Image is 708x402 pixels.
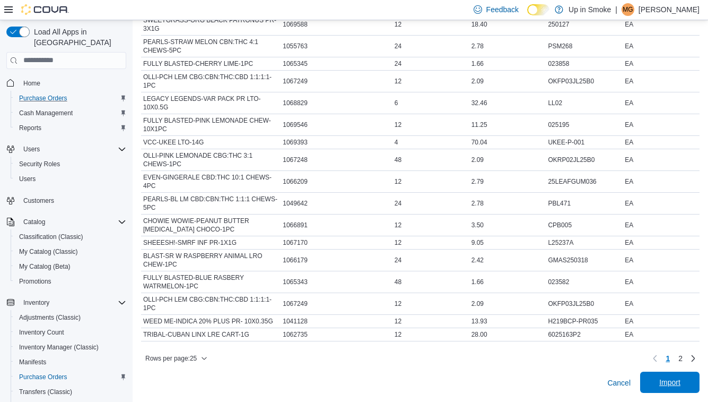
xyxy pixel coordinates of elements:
[15,356,50,369] a: Manifests
[11,259,130,274] button: My Catalog (Beta)
[11,355,130,370] button: Manifests
[666,353,670,364] span: 1
[392,328,469,341] div: 12
[469,75,546,88] div: 2.09
[15,230,88,243] a: Classification (Classic)
[15,107,77,119] a: Cash Management
[527,15,528,16] span: Dark Mode
[15,356,126,369] span: Manifests
[546,136,623,149] div: UKEE-P-001
[15,326,126,339] span: Inventory Count
[30,27,126,48] span: Load All Apps in [GEOGRAPHIC_DATA]
[469,118,546,131] div: 11.25
[19,328,64,337] span: Inventory Count
[15,245,126,258] span: My Catalog (Classic)
[546,328,623,341] div: 6025163P2
[11,340,130,355] button: Inventory Manager (Classic)
[15,158,126,170] span: Security Roles
[19,109,73,117] span: Cash Management
[19,124,41,132] span: Reports
[615,3,617,16] p: |
[19,216,126,228] span: Catalog
[281,254,392,267] div: 1066179
[15,107,126,119] span: Cash Management
[623,40,700,53] div: EA
[19,296,54,309] button: Inventory
[19,76,126,90] span: Home
[469,175,546,188] div: 2.79
[623,118,700,131] div: EA
[19,143,126,156] span: Users
[622,3,634,16] div: Matthew Greenwood
[623,236,700,249] div: EA
[392,197,469,210] div: 24
[141,250,281,271] div: BLAST-SR W RASPBERRY ANIMAL LRO CHEW-1PC
[392,40,469,53] div: 24
[2,215,130,229] button: Catalog
[569,3,611,16] p: Up in Smoke
[687,352,700,365] a: Next page
[15,260,75,273] a: My Catalog (Beta)
[11,157,130,172] button: Security Roles
[141,236,281,249] div: SHEEESH!-SMRF INF PR-1X1G
[623,175,700,188] div: EA
[15,158,64,170] a: Security Roles
[281,297,392,310] div: 1067249
[546,254,623,267] div: GMAS250318
[546,297,623,310] div: OKFP03JL25B0
[469,18,546,31] div: 18.40
[11,274,130,289] button: Promotions
[281,57,392,70] div: 1065345
[19,77,45,90] a: Home
[19,373,67,381] span: Purchase Orders
[11,229,130,244] button: Classification (Classic)
[281,276,392,288] div: 1065343
[19,247,78,256] span: My Catalog (Classic)
[11,172,130,186] button: Users
[607,378,631,388] span: Cancel
[23,79,40,88] span: Home
[623,18,700,31] div: EA
[623,136,700,149] div: EA
[392,236,469,249] div: 12
[141,114,281,135] div: FULLY BLASTED-PINK LEMONADE CHEW-10X1PC
[19,216,49,228] button: Catalog
[623,219,700,232] div: EA
[546,57,623,70] div: 023858
[11,244,130,259] button: My Catalog (Classic)
[392,153,469,166] div: 48
[15,371,72,383] a: Purchase Orders
[281,136,392,149] div: 1069393
[469,328,546,341] div: 28.00
[19,143,44,156] button: Users
[623,315,700,328] div: EA
[469,297,546,310] div: 2.09
[11,106,130,121] button: Cash Management
[141,92,281,114] div: LEGACY LEGENDS-VAR PACK PR LTO-10X0.5G
[546,75,623,88] div: OKFP03JL25B0
[281,197,392,210] div: 1049642
[469,315,546,328] div: 13.93
[15,92,126,105] span: Purchase Orders
[15,386,126,398] span: Transfers (Classic)
[659,377,680,388] span: Import
[623,254,700,267] div: EA
[392,219,469,232] div: 12
[546,197,623,210] div: PBL471
[19,388,72,396] span: Transfers (Classic)
[678,353,683,364] span: 2
[392,97,469,109] div: 6
[281,175,392,188] div: 1066209
[141,315,281,328] div: WEED ME-INDICA 20% PLUS PR- 10X0.35G
[11,384,130,399] button: Transfers (Classic)
[392,175,469,188] div: 12
[11,325,130,340] button: Inventory Count
[649,350,700,367] nav: Pagination for table: MemoryTable from EuiInMemoryTable
[546,40,623,53] div: PSM268
[469,254,546,267] div: 2.42
[392,315,469,328] div: 12
[15,260,126,273] span: My Catalog (Beta)
[546,315,623,328] div: H219BCP-PR035
[623,3,633,16] span: MG
[11,91,130,106] button: Purchase Orders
